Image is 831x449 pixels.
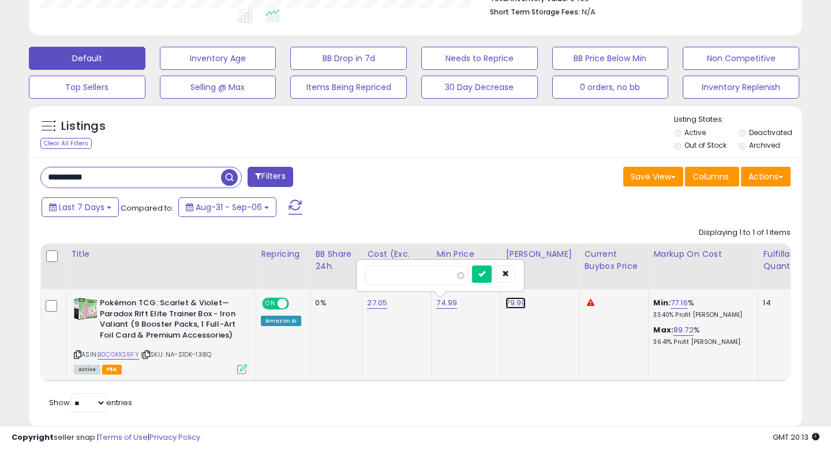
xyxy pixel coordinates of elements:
button: Columns [685,167,739,186]
a: B0CGKKS9FY [98,350,139,360]
label: Deactivated [749,128,792,137]
span: OFF [287,299,306,309]
b: Pokémon TCG: Scarlet & Violet—Paradox Rift Elite Trainer Box - Iron Valiant (9 Booster Packs, 1 F... [100,298,240,343]
p: Listing States: [674,114,803,125]
span: Show: entries [49,397,132,408]
div: % [653,325,749,346]
label: Active [684,128,706,137]
a: 79.99 [506,297,526,309]
span: FBA [102,365,122,375]
button: Actions [741,167,791,186]
span: All listings currently available for purchase on Amazon [74,365,100,375]
span: Columns [692,171,729,182]
a: Terms of Use [99,432,148,443]
b: Max: [653,324,673,335]
label: Out of Stock [684,140,727,150]
div: Amazon AI [261,316,301,326]
div: BB Share 24h. [315,248,357,272]
button: Filters [248,167,293,187]
div: seller snap | | [12,432,200,443]
th: The percentage added to the cost of goods (COGS) that forms the calculator for Min & Max prices. [649,244,758,289]
span: ON [263,299,278,309]
a: 77.16 [671,297,688,309]
div: ASIN: [74,298,247,373]
a: 74.99 [436,297,457,309]
div: Markup on Cost [653,248,753,260]
button: 30 Day Decrease [421,76,538,99]
div: [PERSON_NAME] [506,248,574,260]
p: 36.41% Profit [PERSON_NAME] [653,338,749,346]
label: Archived [749,140,780,150]
button: Needs to Reprice [421,47,538,70]
button: 0 orders, no bb [552,76,669,99]
span: 2025-09-15 20:13 GMT [773,432,819,443]
button: Last 7 Days [42,197,119,217]
span: Last 7 Days [59,201,104,213]
button: Save View [623,167,683,186]
div: Repricing [261,248,305,260]
h5: Listings [61,118,106,134]
img: 51WlBq0b7HL._SL40_.jpg [74,298,97,320]
span: | SKU: NA-S1DK-138Q [141,350,211,359]
div: Clear All Filters [40,138,92,149]
div: 0% [315,298,353,308]
span: N/A [582,6,596,17]
button: Aug-31 - Sep-06 [178,197,276,217]
button: Non Competitive [683,47,799,70]
div: Fulfillable Quantity [763,248,803,272]
button: Items Being Repriced [290,76,407,99]
div: Title [71,248,251,260]
button: Top Sellers [29,76,145,99]
button: BB Price Below Min [552,47,669,70]
b: Min: [653,297,671,308]
span: Aug-31 - Sep-06 [196,201,262,213]
strong: Copyright [12,432,54,443]
div: Min Price [436,248,496,260]
b: Short Term Storage Fees: [490,7,580,17]
button: Selling @ Max [160,76,276,99]
a: Privacy Policy [149,432,200,443]
div: Displaying 1 to 1 of 1 items [699,227,791,238]
a: 27.05 [367,297,387,309]
button: Inventory Age [160,47,276,70]
a: 89.72 [673,324,694,336]
div: Current Buybox Price [584,248,643,272]
div: % [653,298,749,319]
button: BB Drop in 7d [290,47,407,70]
span: Compared to: [121,203,174,214]
div: Cost (Exc. VAT) [367,248,426,272]
button: Inventory Replenish [683,76,799,99]
div: 14 [763,298,799,308]
p: 33.40% Profit [PERSON_NAME] [653,311,749,319]
button: Default [29,47,145,70]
